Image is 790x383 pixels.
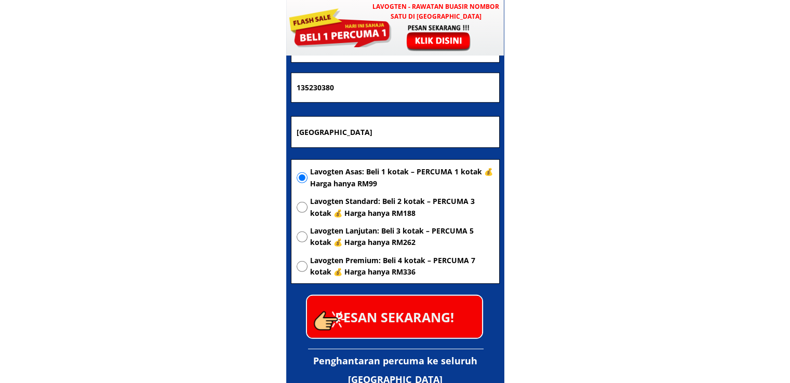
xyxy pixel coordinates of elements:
[294,73,497,102] input: Nombor Telefon Bimbit
[310,196,494,219] span: Lavogten Standard: Beli 2 kotak – PERCUMA 3 kotak 💰 Harga hanya RM188
[307,296,482,338] p: PESAN SEKARANG!
[310,225,494,249] span: Lavogten Lanjutan: Beli 3 kotak – PERCUMA 5 kotak 💰 Harga hanya RM262
[310,255,494,278] span: Lavogten Premium: Beli 4 kotak – PERCUMA 7 kotak 💰 Harga hanya RM336
[294,117,497,148] input: Alamat
[368,2,504,21] h3: LAVOGTEN - Rawatan Buasir Nombor Satu di [GEOGRAPHIC_DATA]
[310,166,494,189] span: Lavogten Asas: Beli 1 kotak – PERCUMA 1 kotak 💰 Harga hanya RM99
